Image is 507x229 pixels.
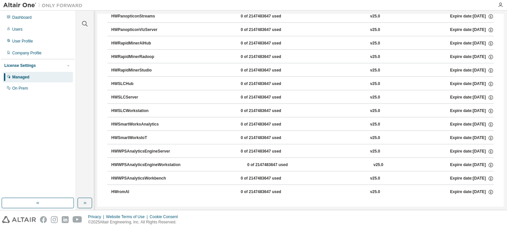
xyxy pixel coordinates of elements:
[3,2,86,9] img: Altair One
[111,149,171,155] div: HWWPSAnalyticsEngineServer
[450,27,494,33] div: Expire date: [DATE]
[12,86,28,91] div: On Prem
[450,108,494,114] div: Expire date: [DATE]
[241,41,300,46] div: 0 of 2147483647 used
[450,122,494,128] div: Expire date: [DATE]
[450,135,494,141] div: Expire date: [DATE]
[450,162,494,168] div: Expire date: [DATE]
[370,27,380,33] div: v25.0
[111,54,171,60] div: HWRapidMinerRadoop
[450,81,494,87] div: Expire date: [DATE]
[370,122,380,128] div: v25.0
[370,14,380,19] div: v25.0
[111,90,494,105] button: HWSLCServer0 of 2147483647 usedv25.0Expire date:[DATE]
[106,214,150,219] div: Website Terms of Use
[111,23,494,37] button: HWPanopticonVizServer0 of 2147483647 usedv25.0Expire date:[DATE]
[111,77,494,91] button: HWSLCHub0 of 2147483647 usedv25.0Expire date:[DATE]
[450,149,494,155] div: Expire date: [DATE]
[150,214,182,219] div: Cookie Consent
[370,108,380,114] div: v25.0
[111,189,171,195] div: HWromAI
[111,104,494,118] button: HWSLCWorkstation0 of 2147483647 usedv25.0Expire date:[DATE]
[88,219,182,225] p: © 2025 Altair Engineering, Inc. All Rights Reserved.
[12,74,29,80] div: Managed
[241,108,300,114] div: 0 of 2147483647 used
[450,14,494,19] div: Expire date: [DATE]
[241,54,300,60] div: 0 of 2147483647 used
[241,149,300,155] div: 0 of 2147483647 used
[370,149,380,155] div: v25.0
[40,216,47,223] img: facebook.svg
[111,27,171,33] div: HWPanopticonVizServer
[241,14,300,19] div: 0 of 2147483647 used
[111,131,494,145] button: HWSmartWorksIoT0 of 2147483647 usedv25.0Expire date:[DATE]
[370,54,380,60] div: v25.0
[111,41,171,46] div: HWRapidMinerAIHub
[241,81,300,87] div: 0 of 2147483647 used
[111,162,181,168] div: HWWPSAnalyticsEngineWorkstation
[62,216,69,223] img: linkedin.svg
[370,68,380,73] div: v25.0
[111,108,171,114] div: HWSLCWorkstation
[450,95,494,100] div: Expire date: [DATE]
[241,27,300,33] div: 0 of 2147483647 used
[51,216,58,223] img: instagram.svg
[111,117,494,132] button: HWSmartWorksAnalytics0 of 2147483647 usedv25.0Expire date:[DATE]
[111,68,171,73] div: HWRapidMinerStudio
[12,39,33,44] div: User Profile
[111,158,494,172] button: HWWPSAnalyticsEngineWorkstation0 of 2147483647 usedv25.0Expire date:[DATE]
[241,189,300,195] div: 0 of 2147483647 used
[111,36,494,51] button: HWRapidMinerAIHub0 of 2147483647 usedv25.0Expire date:[DATE]
[111,144,494,159] button: HWWPSAnalyticsEngineServer0 of 2147483647 usedv25.0Expire date:[DATE]
[247,162,307,168] div: 0 of 2147483647 used
[241,68,300,73] div: 0 of 2147483647 used
[450,41,494,46] div: Expire date: [DATE]
[241,176,300,182] div: 0 of 2147483647 used
[73,216,82,223] img: youtube.svg
[370,176,380,182] div: v25.0
[370,135,380,141] div: v25.0
[370,41,380,46] div: v25.0
[88,214,106,219] div: Privacy
[111,171,494,186] button: HWWPSAnalyticsWorkbench0 of 2147483647 usedv25.0Expire date:[DATE]
[111,9,494,24] button: HWPanopticonStreams0 of 2147483647 usedv25.0Expire date:[DATE]
[111,81,171,87] div: HWSLCHub
[111,63,494,78] button: HWRapidMinerStudio0 of 2147483647 usedv25.0Expire date:[DATE]
[450,189,494,195] div: Expire date: [DATE]
[450,176,494,182] div: Expire date: [DATE]
[111,135,171,141] div: HWSmartWorksIoT
[111,50,494,64] button: HWRapidMinerRadoop0 of 2147483647 usedv25.0Expire date:[DATE]
[241,135,300,141] div: 0 of 2147483647 used
[111,122,171,128] div: HWSmartWorksAnalytics
[111,14,171,19] div: HWPanopticonStreams
[373,162,383,168] div: v25.0
[111,95,171,100] div: HWSLCServer
[12,50,42,56] div: Company Profile
[241,95,300,100] div: 0 of 2147483647 used
[111,185,494,199] button: HWromAI0 of 2147483647 usedv25.0Expire date:[DATE]
[450,68,494,73] div: Expire date: [DATE]
[370,81,380,87] div: v25.0
[12,27,22,32] div: Users
[2,216,36,223] img: altair_logo.svg
[370,95,380,100] div: v25.0
[4,63,36,68] div: License Settings
[370,189,380,195] div: v25.0
[12,15,32,20] div: Dashboard
[450,54,494,60] div: Expire date: [DATE]
[111,176,171,182] div: HWWPSAnalyticsWorkbench
[241,122,300,128] div: 0 of 2147483647 used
